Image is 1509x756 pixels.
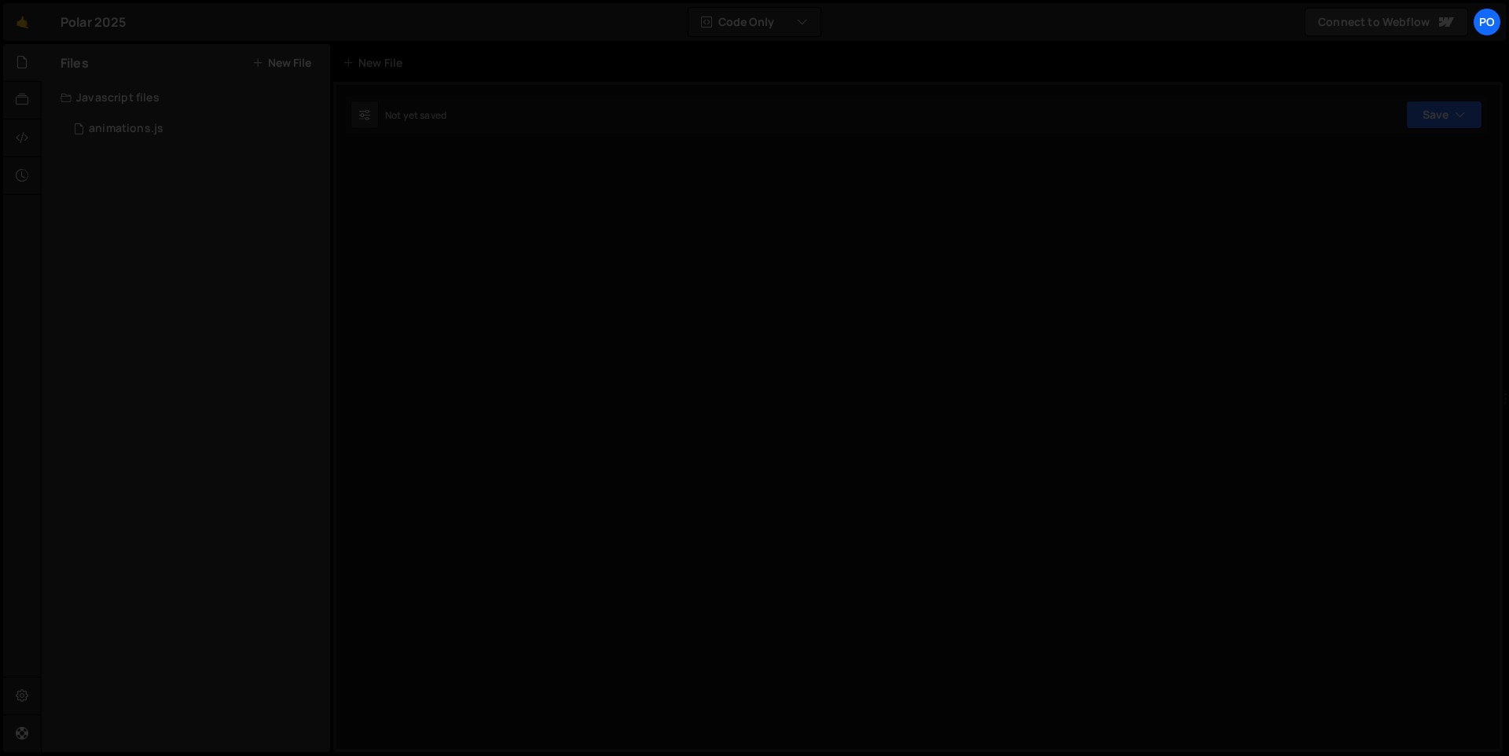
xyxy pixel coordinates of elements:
a: Po [1473,8,1501,36]
div: animations.js [89,122,163,136]
h2: Files [61,54,89,72]
div: Not yet saved [385,108,446,122]
button: New File [252,57,311,69]
div: New File [343,55,409,71]
div: Javascript files [42,82,330,113]
button: Save [1406,101,1482,129]
a: Connect to Webflow [1305,8,1468,36]
a: 🤙 [3,3,42,41]
button: Code Only [688,8,821,36]
div: 15966/42670.js [61,113,330,145]
div: Polar 2025 [61,13,127,31]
